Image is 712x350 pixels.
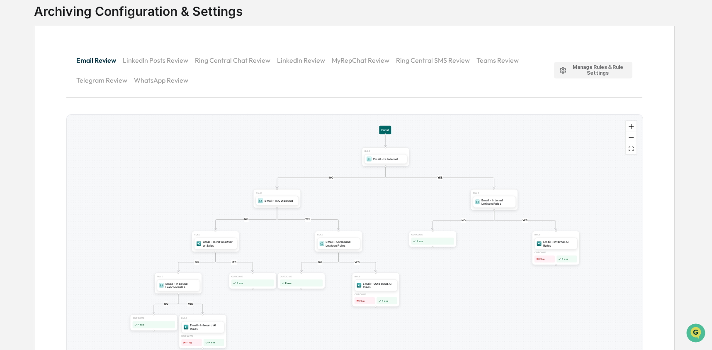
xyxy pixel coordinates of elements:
[413,240,416,243] img: Marked as OK
[141,66,151,76] button: Start new chat
[231,279,274,286] div: Pass
[362,148,409,166] div: RULE
[204,339,224,346] div: Pass
[409,231,456,247] div: OUTCOMEMarked as OKPass
[215,253,253,272] g: Edge from f5e5cb6f-4c47-4594-beb4-e651cde757c9 to 9be2accc-6a7e-4018-a8d2-3ef0a56ad6e1
[301,253,338,272] g: Edge from 96f3ef82-de54-4bf8-ac54-8124a6360d95 to b87a23b7-a81e-4ed0-a555-321ef3f99f0f
[68,105,103,113] span: Attestations
[338,253,376,272] g: Edge from 96f3ef82-de54-4bf8-ac54-8124a6360d95 to 480d06df-bcfe-4f18-b748-ece3db41ac3f
[277,50,332,70] button: LinkedIn Review
[8,17,151,31] p: How can we help?
[253,189,301,208] div: RULE
[8,64,23,78] img: 1746055101610-c473b297-6a78-478c-a979-82029cc54cd1
[277,209,338,230] g: Edge from fd20a904-a27d-478d-b95d-3e8477e3ccea to 96f3ef82-de54-4bf8-ac54-8124a6360d95
[265,199,293,203] div: Email - Is Outbound
[356,299,359,302] img: Flagged as Issue
[277,273,325,289] div: OUTCOME
[76,50,123,70] button: Email Review
[8,121,15,128] div: 🔎
[134,70,195,90] button: WhatsApp Review
[554,62,632,78] button: Manage Rules & Rule Settings
[556,256,577,263] div: Pass
[470,189,518,210] div: RULEEmail - Internal Lexicon Rules
[28,72,105,78] div: We're available if you need us!
[543,240,575,247] div: Email - Internal AI Rules
[28,64,136,72] div: Start new chat
[558,258,561,261] img: Marked as OK
[202,240,235,247] div: Email - Is Newsletter or Sales
[58,140,100,147] a: Powered byPylon
[685,323,708,345] iframe: Open customer support
[181,339,202,346] div: Flag
[130,315,177,331] div: OUTCOMEMarked as OKPass
[373,157,398,161] div: Email - Is Internal
[494,211,556,230] g: Edge from 70dcb44d-b071-4c9f-a0a1-e5229fa18879 to a21b1caa-3ad5-4716-8865-6ff6123ef769
[183,341,185,344] img: Flagged as Issue
[165,282,198,289] div: Email - Inbound Lexicon Rules
[190,324,222,331] div: Email - Inbound AI Rules
[229,273,276,289] div: OUTCOME
[76,70,134,90] button: Telegram Review
[409,231,456,247] div: OUTCOME
[386,167,494,188] g: Edge from 17e4cc50-520d-4f3d-b6ba-2a63fc9126e8 to 70dcb44d-b071-4c9f-a0a1-e5229fa18879
[60,105,67,112] div: 🗄️
[481,198,514,206] div: Email - Internal Lexicon Rules
[476,50,525,70] button: Teams Review
[134,323,136,326] img: Marked as OK
[229,273,276,289] div: OUTCOMEMarked as OKPass
[192,231,239,252] div: RULEEmail - Is Newsletter or Sales
[355,297,375,304] div: Flag
[433,211,494,230] g: Edge from 70dcb44d-b071-4c9f-a0a1-e5229fa18879 to 204cba62-7c95-43b2-9516-d902d5c1491b
[5,101,57,116] a: 🖐️Preclearance
[277,167,386,188] g: Edge from 17e4cc50-520d-4f3d-b6ba-2a63fc9126e8 to fd20a904-a27d-478d-b95d-3e8477e3ccea
[315,231,362,252] div: RULEEmail - Outbound Lexicon Rules
[8,105,15,112] div: 🖐️
[396,50,476,70] button: Ring Central SMS Review
[130,315,177,331] div: OUTCOME
[559,64,627,76] div: Manage Rules & Rule Settings
[179,315,226,349] div: RULEEmail - Inbound AI RulesOUTCOMEFlagged as IssueFlagMarked as OKPass
[179,315,226,349] div: RULE OUTCOME
[132,321,175,328] div: Pass
[215,209,277,230] g: Edge from fd20a904-a27d-478d-b95d-3e8477e3ccea to f5e5cb6f-4c47-4594-beb4-e651cde757c9
[195,50,277,70] button: Ring Central Chat Review
[532,231,579,265] div: RULE OUTCOME
[154,295,178,314] g: Edge from 155c414e-4db3-4084-a384-01797e870e34 to a4fe983b-dee4-40f1-b14a-4a5dcea1ea79
[57,101,106,116] a: 🗄️Attestations
[282,281,284,284] img: Marked as OK
[154,273,202,294] div: RULEEmail - Inbound Lexicon Rules
[205,341,208,344] img: Marked as OK
[470,189,518,210] div: RULE
[379,126,391,134] div: Email
[626,132,637,143] button: zoom out
[352,273,399,307] div: RULE OUTCOME
[326,240,358,247] div: Email - Outbound Lexicon Rules
[536,258,539,261] img: Flagged as Issue
[83,141,100,147] span: Pylon
[178,253,216,272] g: Edge from f5e5cb6f-4c47-4594-beb4-e651cde757c9 to 155c414e-4db3-4084-a384-01797e870e34
[280,279,323,286] div: Pass
[532,231,579,265] div: RULEEmail - Internal AI RulesOUTCOMEFlagged as IssueFlagMarked as OKPass
[626,121,637,132] button: zoom in
[154,273,202,294] div: RULE
[377,297,397,304] div: Pass
[76,50,554,90] div: secondary tabs example
[17,120,52,129] span: Data Lookup
[411,238,454,245] div: Pass
[315,231,362,252] div: RULE
[363,282,395,289] div: Email - Outbound AI Rules
[332,50,396,70] button: MyRepChat Review
[381,128,389,132] div: Email
[233,281,236,284] img: Marked as OK
[378,299,381,302] img: Marked as OK
[192,231,239,252] div: RULE
[123,50,195,70] button: LinkedIn Posts Review
[626,143,637,154] button: fit view
[5,117,56,132] a: 🔎Data Lookup
[362,148,409,166] div: RULEEmail - Is Internal
[277,273,325,289] div: OUTCOMEMarked as OKPass
[352,273,399,307] div: RULEEmail - Outbound AI RulesOUTCOMEFlagged as IssueFlagMarked as OKPass
[178,295,203,314] g: Edge from 155c414e-4db3-4084-a384-01797e870e34 to 513e7d9a-bc91-45be-a2b9-a7d7a6f3eb12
